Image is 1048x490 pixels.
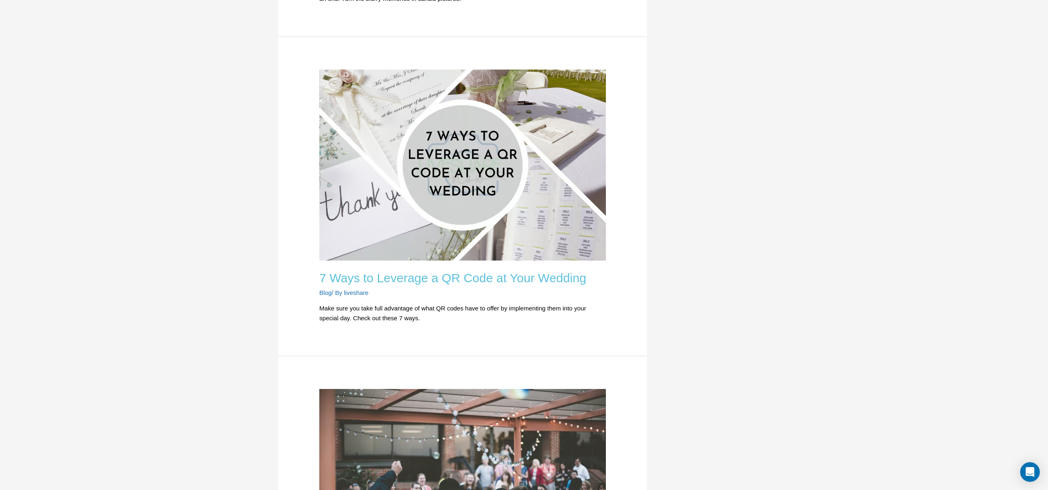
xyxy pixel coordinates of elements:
a: Wedding Guest Photo Sharing [319,481,606,488]
div: Open Intercom Messenger [1020,462,1040,482]
a: Qr Code Photo Sharing [319,161,606,168]
a: Blog [319,289,332,296]
p: Make sure you take full advantage of what QR codes have to offer by implementing them into your s... [319,303,606,323]
a: liveshare [344,289,368,296]
div: / By [319,288,606,297]
a: 7 Ways to Leverage a QR Code at Your Wedding [319,271,586,285]
img: QR Code Photo Sharing [319,70,606,261]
